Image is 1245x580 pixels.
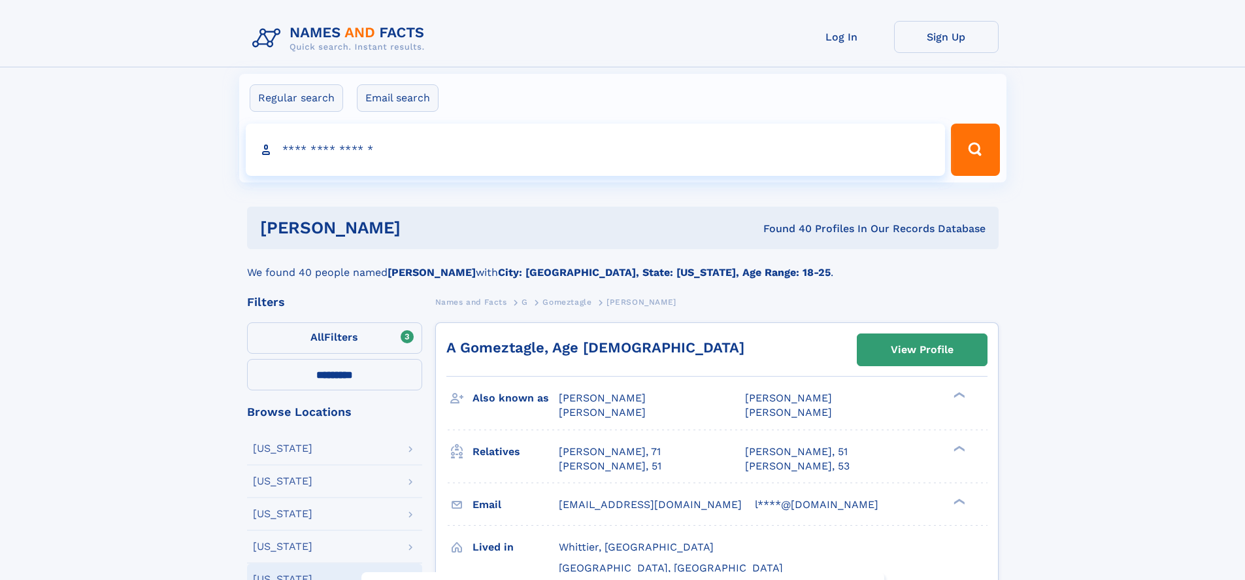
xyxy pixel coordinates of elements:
[253,443,312,454] div: [US_STATE]
[247,249,999,281] div: We found 40 people named with .
[310,331,324,343] span: All
[247,322,422,354] label: Filters
[260,220,582,236] h1: [PERSON_NAME]
[745,406,832,418] span: [PERSON_NAME]
[559,392,646,404] span: [PERSON_NAME]
[253,476,312,486] div: [US_STATE]
[446,339,744,356] a: A Gomeztagle, Age [DEMOGRAPHIC_DATA]
[473,387,559,409] h3: Also known as
[950,444,966,452] div: ❯
[894,21,999,53] a: Sign Up
[247,406,422,418] div: Browse Locations
[388,266,476,279] b: [PERSON_NAME]
[246,124,946,176] input: search input
[247,296,422,308] div: Filters
[498,266,831,279] b: City: [GEOGRAPHIC_DATA], State: [US_STATE], Age Range: 18-25
[745,445,848,459] a: [PERSON_NAME], 51
[522,298,528,307] span: G
[357,84,439,112] label: Email search
[559,459,661,473] a: [PERSON_NAME], 51
[542,294,591,310] a: Gomeztagle
[522,294,528,310] a: G
[789,21,894,53] a: Log In
[559,445,661,459] a: [PERSON_NAME], 71
[950,391,966,400] div: ❯
[473,494,559,516] h3: Email
[745,459,850,473] a: [PERSON_NAME], 53
[606,298,676,307] span: [PERSON_NAME]
[559,498,742,511] span: [EMAIL_ADDRESS][DOMAIN_NAME]
[253,509,312,519] div: [US_STATE]
[253,541,312,552] div: [US_STATE]
[950,497,966,505] div: ❯
[559,562,783,574] span: [GEOGRAPHIC_DATA], [GEOGRAPHIC_DATA]
[559,541,714,553] span: Whittier, [GEOGRAPHIC_DATA]
[473,441,559,463] h3: Relatives
[247,21,435,56] img: Logo Names and Facts
[857,334,987,366] a: View Profile
[473,536,559,558] h3: Lived in
[582,222,986,236] div: Found 40 Profiles In Our Records Database
[250,84,343,112] label: Regular search
[951,124,999,176] button: Search Button
[745,392,832,404] span: [PERSON_NAME]
[891,335,954,365] div: View Profile
[435,294,507,310] a: Names and Facts
[559,406,646,418] span: [PERSON_NAME]
[542,298,591,307] span: Gomeztagle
